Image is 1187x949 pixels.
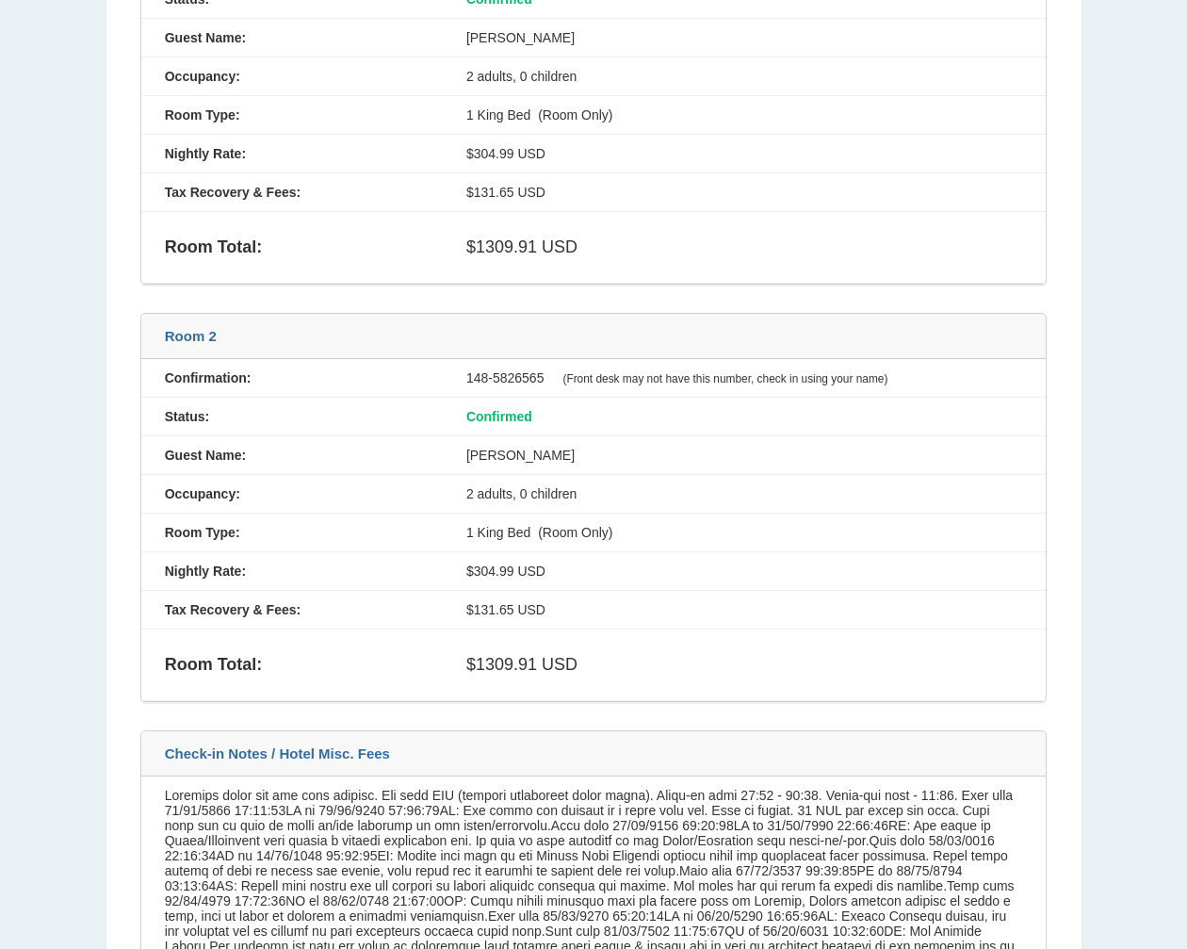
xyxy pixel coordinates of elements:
div: $131.65 USD [443,185,1046,200]
div: Nightly Rate: [141,564,443,579]
div: 2 adults, 0 children [443,486,1046,501]
div: [PERSON_NAME] [443,448,1046,463]
div: Status: [141,409,443,424]
div: Room Total: [141,641,443,689]
div: Guest Name: [141,30,443,45]
div: Guest Name: [141,448,443,463]
div: [PERSON_NAME] [443,30,1046,45]
div: Room Type: [141,525,443,540]
div: Occupancy: [141,486,443,501]
div: $131.65 USD [443,602,1046,617]
span: Room 2 [165,328,217,344]
div: Room Type: [141,107,443,123]
div: Confirmation: [141,370,443,385]
div: Room Total: [141,223,443,271]
div: Nightly Rate: [141,146,443,161]
div: 2 adults, 0 children [443,69,1046,84]
div: $304.99 USD [443,564,1046,579]
span: (Front desk may not have this number, check in using your name) [562,372,887,385]
div: Confirmed [443,409,1046,424]
div: Tax Recovery & Fees: [141,185,443,200]
div: $1309.91 USD [443,641,1046,689]
div: Occupancy: [141,69,443,84]
div: Tax Recovery & Fees: [141,602,443,617]
span: Help [42,13,81,30]
div: 148-5826565 [443,370,1046,385]
div: $1309.91 USD [443,223,1046,271]
div: 1 King Bed (Room Only) [443,107,1046,123]
div: $304.99 USD [443,146,1046,161]
span: Check-in Notes / Hotel Misc. Fees [165,745,390,761]
div: 1 King Bed (Room Only) [443,525,1046,540]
